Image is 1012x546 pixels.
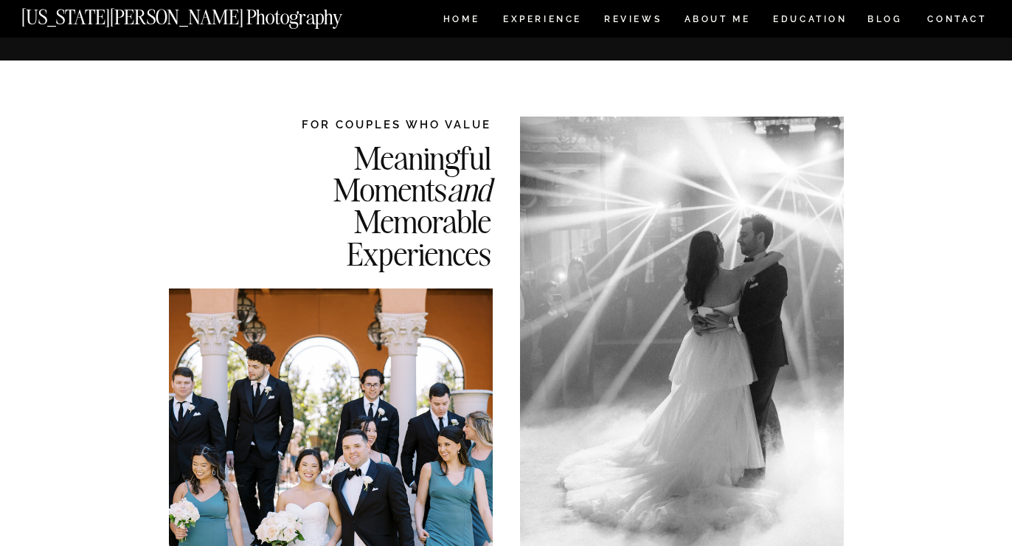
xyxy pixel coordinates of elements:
[751,7,973,18] a: Get in Touch
[604,15,659,27] a: REVIEWS
[258,117,491,132] h2: FOR COUPLES WHO VALUE
[258,142,491,268] h2: Meaningful Moments Memorable Experiences
[684,15,751,27] a: ABOUT ME
[772,15,849,27] a: EDUCATION
[21,7,392,20] a: [US_STATE][PERSON_NAME] Photography
[440,15,482,27] a: HOME
[503,15,580,27] a: Experience
[447,169,491,210] i: and
[867,15,903,27] a: BLOG
[926,11,988,27] a: CONTACT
